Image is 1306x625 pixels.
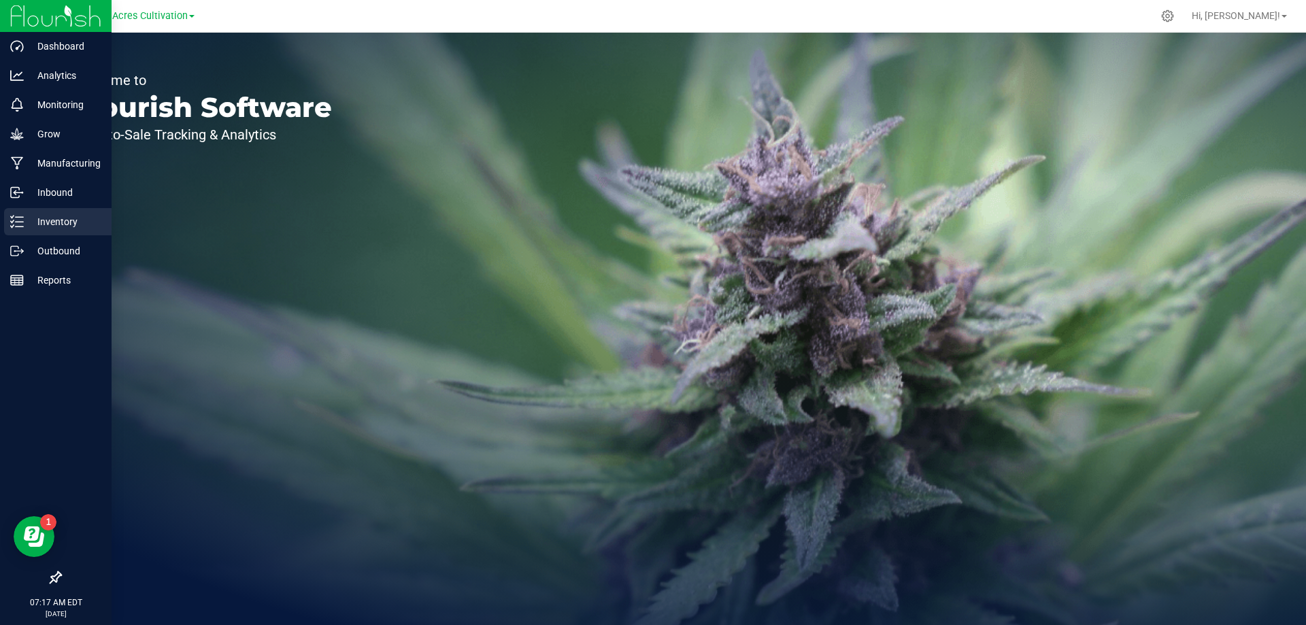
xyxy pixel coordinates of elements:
p: Welcome to [73,73,332,87]
p: Analytics [24,67,105,84]
p: Seed-to-Sale Tracking & Analytics [73,128,332,141]
iframe: Resource center unread badge [40,514,56,530]
inline-svg: Inbound [10,186,24,199]
p: Dashboard [24,38,105,54]
inline-svg: Inventory [10,215,24,229]
p: Flourish Software [73,94,332,121]
inline-svg: Dashboard [10,39,24,53]
p: 07:17 AM EDT [6,596,105,609]
p: Outbound [24,243,105,259]
inline-svg: Manufacturing [10,156,24,170]
inline-svg: Grow [10,127,24,141]
inline-svg: Analytics [10,69,24,82]
iframe: Resource center [14,516,54,557]
p: Inventory [24,214,105,230]
div: Manage settings [1159,10,1176,22]
span: Green Acres Cultivation [83,10,188,22]
p: Manufacturing [24,155,105,171]
inline-svg: Monitoring [10,98,24,112]
span: Hi, [PERSON_NAME]! [1192,10,1280,21]
inline-svg: Outbound [10,244,24,258]
inline-svg: Reports [10,273,24,287]
p: Monitoring [24,97,105,113]
p: Reports [24,272,105,288]
p: Inbound [24,184,105,201]
p: [DATE] [6,609,105,619]
p: Grow [24,126,105,142]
